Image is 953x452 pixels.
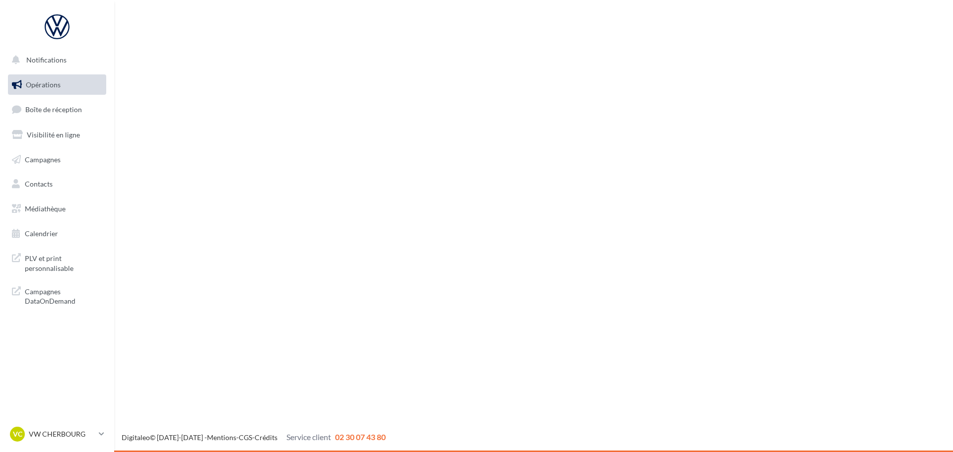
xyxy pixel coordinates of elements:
span: Visibilité en ligne [27,130,80,139]
a: Contacts [6,174,108,194]
span: Opérations [26,80,61,89]
span: Campagnes [25,155,61,163]
a: PLV et print personnalisable [6,248,108,277]
span: VC [13,429,22,439]
span: 02 30 07 43 80 [335,432,386,442]
a: Boîte de réception [6,99,108,120]
button: Notifications [6,50,104,70]
a: Mentions [207,433,236,442]
a: VC VW CHERBOURG [8,425,106,444]
span: Campagnes DataOnDemand [25,285,102,306]
a: CGS [239,433,252,442]
span: Calendrier [25,229,58,238]
p: VW CHERBOURG [29,429,95,439]
span: Boîte de réception [25,105,82,114]
a: Crédits [255,433,277,442]
a: Digitaleo [122,433,150,442]
a: Campagnes DataOnDemand [6,281,108,310]
span: Contacts [25,180,53,188]
span: PLV et print personnalisable [25,252,102,273]
a: Calendrier [6,223,108,244]
a: Campagnes [6,149,108,170]
span: Notifications [26,56,67,64]
a: Médiathèque [6,198,108,219]
span: Médiathèque [25,204,66,213]
span: Service client [286,432,331,442]
a: Visibilité en ligne [6,125,108,145]
span: © [DATE]-[DATE] - - - [122,433,386,442]
a: Opérations [6,74,108,95]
